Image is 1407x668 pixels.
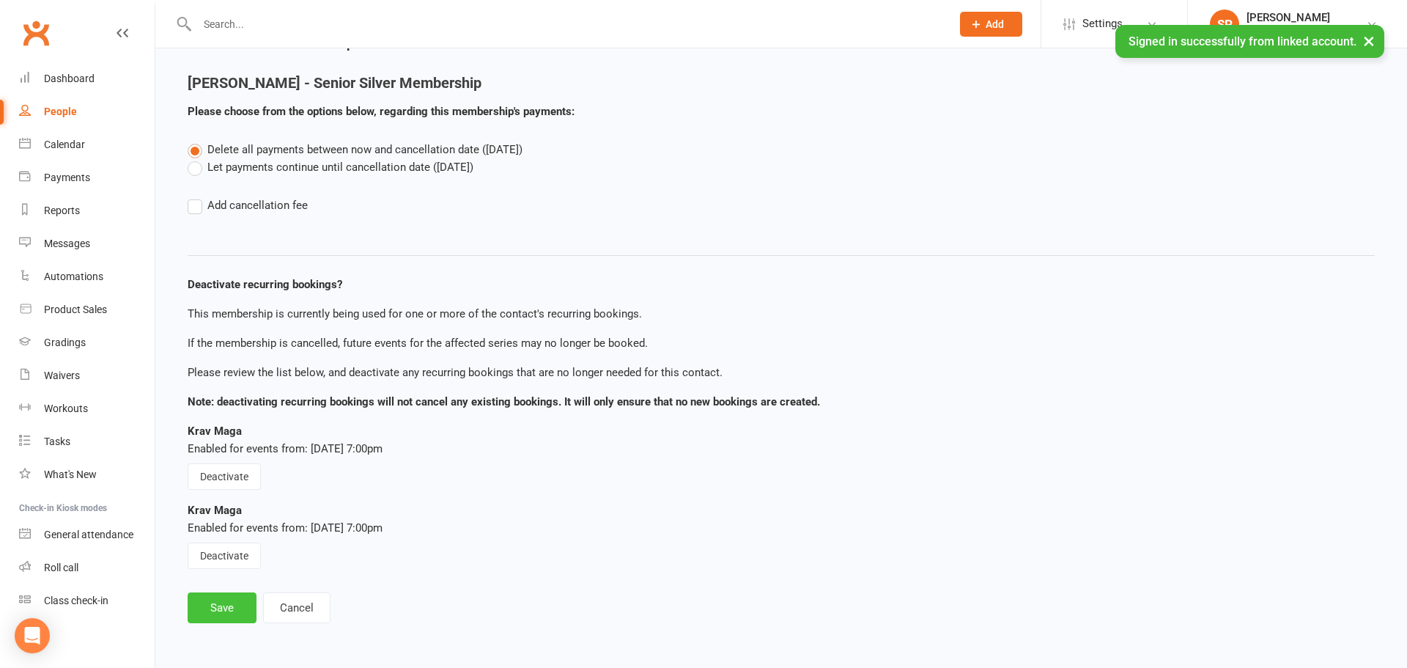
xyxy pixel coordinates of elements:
[44,73,95,84] div: Dashboard
[19,458,155,491] a: What's New
[44,529,133,540] div: General attendance
[188,334,1375,352] div: If the membership is cancelled, future events for the affected series may no longer be booked.
[44,238,90,249] div: Messages
[19,194,155,227] a: Reports
[263,592,330,623] button: Cancel
[188,197,308,214] label: Add cancellation fee
[44,304,107,315] div: Product Sales
[19,227,155,260] a: Messages
[188,105,575,118] strong: Please choose from the options below, regarding this membership's payments:
[960,12,1022,37] button: Add
[188,543,261,569] button: Deactivate
[19,95,155,128] a: People
[188,75,972,91] h4: [PERSON_NAME] - Senior Silver Membership
[19,62,155,95] a: Dashboard
[19,392,155,425] a: Workouts
[188,158,473,176] label: Let payments continue until cancellation date ([DATE])
[188,278,342,291] strong: Deactivate recurring bookings?
[44,205,80,216] div: Reports
[19,326,155,359] a: Gradings
[1082,7,1123,40] span: Settings
[44,370,80,381] div: Waivers
[19,128,155,161] a: Calendar
[19,293,155,326] a: Product Sales
[1247,24,1350,37] div: Rising Sun Martial Arts
[188,519,1375,537] div: Enabled for events from: [DATE] 7:00pm
[188,504,242,517] strong: Krav Maga
[207,143,522,156] span: Delete all payments between now and cancellation date ([DATE])
[193,14,941,34] input: Search...
[44,337,86,348] div: Gradings
[19,161,155,194] a: Payments
[44,271,103,282] div: Automations
[188,305,1375,323] div: This membership is currently being used for one or more of the contact's recurring bookings.
[44,172,90,183] div: Payments
[188,395,820,408] strong: Note: deactivating recurring bookings will not cancel any existing bookings. It will only ensure ...
[1247,11,1350,24] div: [PERSON_NAME]
[188,364,1375,381] div: Please review the list below, and deactivate any recurring bookings that are no longer needed for...
[188,425,242,438] strong: Krav Maga
[1129,34,1356,48] span: Signed in successfully from linked account.
[44,139,85,150] div: Calendar
[44,403,88,414] div: Workouts
[1210,10,1239,39] div: SP
[19,425,155,458] a: Tasks
[44,436,70,447] div: Tasks
[44,595,108,606] div: Class check-in
[44,106,77,117] div: People
[19,260,155,293] a: Automations
[15,618,50,653] div: Open Intercom Messenger
[18,15,54,51] a: Clubworx
[986,18,1004,30] span: Add
[44,562,78,573] div: Roll call
[19,518,155,551] a: General attendance kiosk mode
[188,592,256,623] button: Save
[188,440,1375,458] div: Enabled for events from: [DATE] 7:00pm
[19,359,155,392] a: Waivers
[1356,25,1382,56] button: ×
[188,463,261,490] button: Deactivate
[19,584,155,617] a: Class kiosk mode
[44,469,97,480] div: What's New
[19,551,155,584] a: Roll call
